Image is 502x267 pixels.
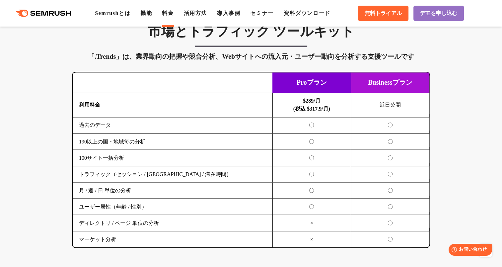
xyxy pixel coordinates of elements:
[272,150,351,166] td: 〇
[73,231,272,247] td: マーケット分析
[351,93,430,117] td: 近日公開
[351,166,430,182] td: 〇
[443,241,495,260] iframe: Help widget launcher
[272,199,351,215] td: 〇
[140,10,152,16] a: 機能
[73,117,272,133] td: 過去のデータ
[272,133,351,150] td: 〇
[79,102,100,108] b: 利用料金
[184,10,207,16] a: 活用方法
[358,6,408,21] a: 無料トライアル
[272,72,351,93] td: Proプラン
[420,10,457,17] span: デモを申し込む
[272,117,351,133] td: 〇
[365,10,402,17] span: 無料トライアル
[73,150,272,166] td: 100サイト一括分析
[293,98,330,112] b: $289/月 (税込 $317.9/月)
[162,10,174,16] a: 料金
[351,199,430,215] td: 〇
[413,6,464,21] a: デモを申し込む
[73,199,272,215] td: ユーザー属性（年齢 / 性別）
[72,23,430,40] h3: 市場とトラフィック ツールキット
[351,231,430,247] td: 〇
[73,182,272,199] td: 月 / 週 / 日 単位の分析
[272,215,351,231] td: ×
[351,133,430,150] td: 〇
[272,166,351,182] td: 〇
[272,231,351,247] td: ×
[351,117,430,133] td: 〇
[272,182,351,199] td: 〇
[95,10,130,16] a: Semrushとは
[73,133,272,150] td: 190以上の国・地域毎の分析
[351,150,430,166] td: 〇
[284,10,330,16] a: 資料ダウンロード
[72,51,430,62] div: 「.Trends」は、業界動向の把握や競合分析、Webサイトへの流入元・ユーザー動向を分析する支援ツールです
[351,215,430,231] td: 〇
[351,72,430,93] td: Businessプラン
[250,10,273,16] a: セミナー
[73,166,272,182] td: トラフィック（セッション / [GEOGRAPHIC_DATA] / 滞在時間）
[73,215,272,231] td: ディレクトリ / ページ 単位の分析
[217,10,240,16] a: 導入事例
[351,182,430,199] td: 〇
